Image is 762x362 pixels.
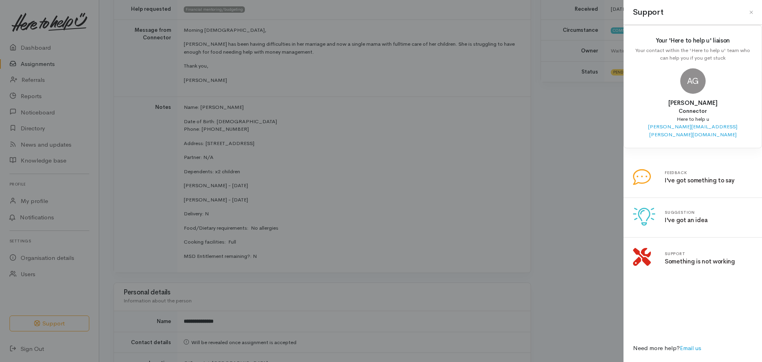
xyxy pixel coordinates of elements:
[745,6,758,19] button: Close
[677,116,709,122] span: Here to help u
[679,108,707,114] b: Connector
[680,68,706,94] span: AG
[628,339,757,358] div: Need more help?
[668,99,718,106] b: [PERSON_NAME]
[633,37,752,44] h4: Your 'Here to help u' liaison
[680,344,701,352] a: Email us
[648,123,737,138] a: [PERSON_NAME][EMAIL_ADDRESS][PERSON_NAME][DOMAIN_NAME]
[633,6,663,18] h2: Support
[633,46,752,62] p: Your contact within the 'Here to help u' team who can help you if you get stuck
